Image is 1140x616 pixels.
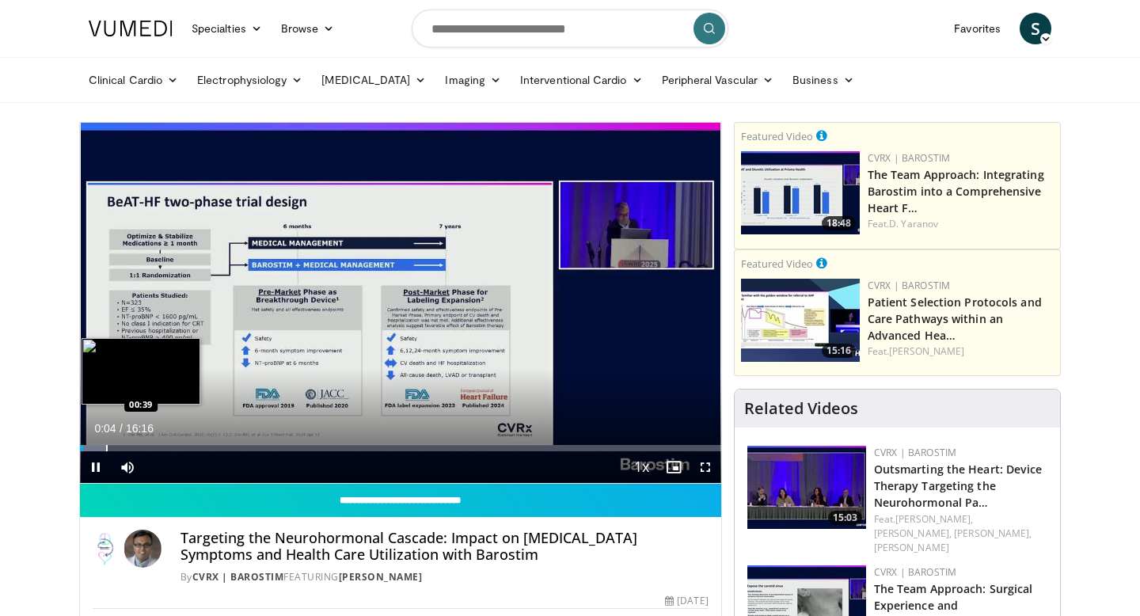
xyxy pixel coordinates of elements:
span: 15:16 [822,344,856,358]
button: Enable picture-in-picture mode [658,451,690,483]
a: [MEDICAL_DATA] [312,64,435,96]
input: Search topics, interventions [412,10,728,48]
div: Feat. [868,344,1054,359]
span: 0:04 [94,422,116,435]
a: [PERSON_NAME], [895,512,973,526]
img: c8104730-ef7e-406d-8f85-1554408b8bf1.150x105_q85_crop-smart_upscale.jpg [741,279,860,362]
a: The Team Approach: Integrating Barostim into a Comprehensive Heart F… [868,167,1044,215]
small: Featured Video [741,257,813,271]
a: Imaging [435,64,511,96]
a: Favorites [944,13,1010,44]
img: CVRx | Barostim [93,530,117,568]
a: CVRx | Barostim [874,446,957,459]
a: CVRx | Barostim [868,279,951,292]
a: [PERSON_NAME] [889,344,964,358]
button: Playback Rate [626,451,658,483]
div: Progress Bar [80,445,721,451]
span: 15:03 [828,511,862,525]
div: [DATE] [665,594,708,608]
span: / [120,422,123,435]
span: 16:16 [126,422,154,435]
a: Interventional Cardio [511,64,652,96]
span: 18:48 [822,216,856,230]
a: [PERSON_NAME] [874,541,949,554]
div: Feat. [874,512,1047,555]
a: Patient Selection Protocols and Care Pathways within an Advanced Hea… [868,295,1042,343]
button: Mute [112,451,143,483]
a: CVRx | Barostim [868,151,951,165]
img: image.jpeg [82,338,200,405]
img: 2054f365-4d7c-4152-a144-a44c813dc1d5.150x105_q85_crop-smart_upscale.jpg [747,446,866,529]
a: Electrophysiology [188,64,312,96]
a: [PERSON_NAME] [339,570,423,584]
video-js: Video Player [80,123,721,484]
a: [PERSON_NAME], [874,527,952,540]
a: 18:48 [741,151,860,234]
a: CVRx | Barostim [874,565,957,579]
a: D. Yaranov [889,217,938,230]
h4: Targeting the Neurohormonal Cascade: Impact on [MEDICAL_DATA] Symptoms and Health Care Utilizatio... [180,530,709,564]
a: Browse [272,13,344,44]
small: Featured Video [741,129,813,143]
button: Fullscreen [690,451,721,483]
a: Clinical Cardio [79,64,188,96]
h4: Related Videos [744,399,858,418]
a: Specialties [182,13,272,44]
a: CVRx | Barostim [192,570,284,584]
a: Outsmarting the Heart: Device Therapy Targeting the Neurohormonal Pa… [874,462,1043,510]
a: Business [783,64,864,96]
img: 6d264a54-9de4-4e50-92ac-3980a0489eeb.150x105_q85_crop-smart_upscale.jpg [741,151,860,234]
a: S [1020,13,1051,44]
div: Feat. [868,217,1054,231]
a: [PERSON_NAME], [954,527,1032,540]
a: Peripheral Vascular [652,64,783,96]
a: 15:03 [747,446,866,529]
button: Pause [80,451,112,483]
img: VuMedi Logo [89,21,173,36]
a: 15:16 [741,279,860,362]
div: By FEATURING [180,570,709,584]
img: Avatar [123,530,161,568]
